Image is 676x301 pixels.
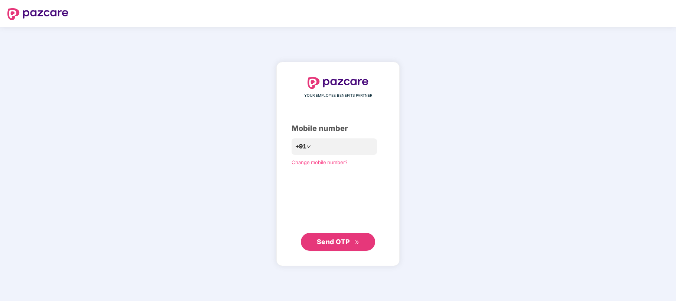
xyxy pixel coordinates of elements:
span: down [306,144,311,149]
a: Change mobile number? [292,159,348,165]
div: Mobile number [292,123,384,134]
span: YOUR EMPLOYEE BENEFITS PARTNER [304,93,372,99]
span: double-right [355,240,360,245]
span: Send OTP [317,238,350,246]
button: Send OTPdouble-right [301,233,375,251]
span: +91 [295,142,306,151]
img: logo [7,8,68,20]
img: logo [308,77,368,89]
